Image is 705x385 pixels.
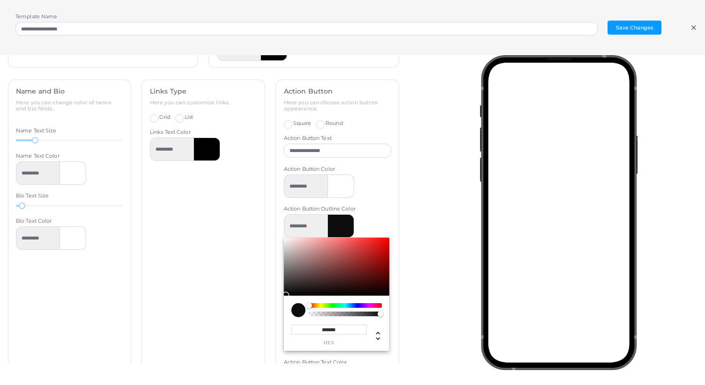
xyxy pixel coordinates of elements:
h6: Here you can customize links. [150,100,257,106]
h4: Name and Bio [16,87,123,95]
span: Grid [159,114,170,120]
div: current color is #0D0D0D [291,303,305,317]
button: Save Changes [608,21,661,35]
label: Template Name [15,13,57,21]
h6: Here you can change color of name and bio fields. [16,100,123,112]
div: Change another color definition [367,325,382,345]
span: Round [326,120,343,126]
h4: Links Type [150,87,257,95]
label: Name Text Color [16,153,59,160]
div: Chrome color picker [284,238,389,351]
label: Bio Text Color [16,218,52,225]
span: Square [293,120,312,126]
span: hex [291,340,367,345]
h4: Action Button [284,87,391,95]
label: Bio Text Size [16,192,49,200]
label: Action Button Outline Color [284,205,356,213]
span: List [185,114,193,120]
label: Action Button Text Color [284,359,347,366]
h6: Here you can choose action button appearance. [284,100,391,112]
label: Name Text Size [16,127,57,135]
label: Action Button Color [284,166,335,173]
label: Action Button Text [284,135,332,142]
label: Links Text Color [150,129,191,136]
